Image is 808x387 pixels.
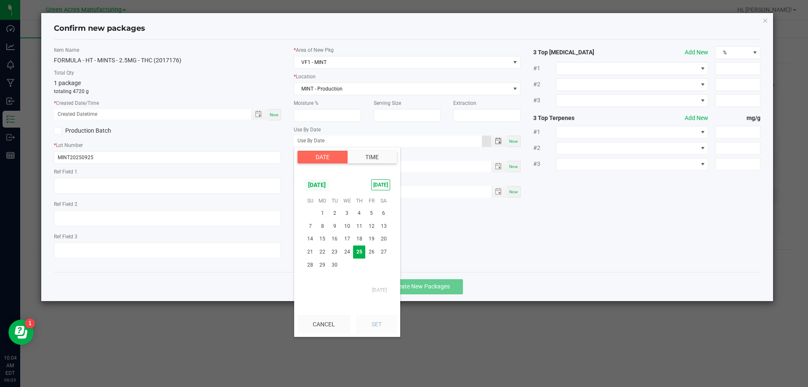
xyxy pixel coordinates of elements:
[365,232,377,246] td: Friday, September 19, 2025
[294,83,510,95] span: MINT - Production
[304,232,316,246] td: Sunday, September 14, 2025
[294,46,521,54] label: Area of New Pkg
[341,220,353,233] td: Wednesday, September 10, 2025
[715,114,760,123] strong: mg/g
[353,232,365,246] td: Thursday, September 18, 2025
[294,73,521,80] label: Location
[365,220,377,233] td: Friday, September 12, 2025
[341,195,353,207] th: We
[685,48,708,57] button: Add New
[329,246,341,259] span: 23
[509,189,518,194] span: Now
[316,232,329,246] td: Monday, September 15, 2025
[491,186,508,198] span: Toggle popup
[54,126,161,135] label: Production Batch
[294,176,521,184] label: Packaged Date
[377,195,390,207] th: Sa
[377,207,390,220] td: Saturday, September 6, 2025
[316,220,329,233] span: 8
[304,232,316,246] span: 14
[54,69,281,77] label: Total Qty
[316,195,329,207] th: Mo
[54,80,81,86] span: 1 package
[54,56,281,65] div: FORMULA - HT - MINTS - 2.5MG - THC (2017176)
[353,207,365,220] td: Thursday, September 4, 2025
[329,259,341,272] td: Tuesday, September 30, 2025
[685,114,708,123] button: Add New
[341,232,353,246] td: Wednesday, September 17, 2025
[304,195,316,207] th: Su
[54,109,242,120] input: Created Datetime
[377,207,390,220] span: 6
[491,161,508,172] span: Toggle popup
[377,220,390,233] td: Saturday, September 13, 2025
[54,168,281,176] label: Ref Field 1
[54,23,761,34] h4: Confirm new packages
[341,220,353,233] span: 10
[304,284,390,296] th: [DATE]
[54,46,281,54] label: Item Name
[341,207,353,220] td: Wednesday, September 3, 2025
[347,151,397,163] button: Time tab
[304,179,330,191] span: [DATE]
[353,220,365,233] span: 11
[353,195,365,207] th: Th
[377,246,390,259] span: 27
[294,136,482,146] input: Use By Date
[377,246,390,259] td: Saturday, September 27, 2025
[353,246,365,259] td: Thursday, September 25, 2025
[316,220,329,233] td: Monday, September 8, 2025
[316,259,329,272] td: Monday, September 29, 2025
[533,114,624,123] strong: 3 Top Terpenes
[371,179,390,190] span: [DATE]
[341,232,353,246] span: 17
[365,207,377,220] td: Friday, September 5, 2025
[54,99,281,107] label: Created Date/Time
[533,80,556,89] span: #2
[54,88,281,95] p: totaling 4720 g
[329,259,341,272] span: 30
[316,207,329,220] span: 1
[341,246,353,259] td: Wednesday, September 24, 2025
[329,232,341,246] td: Tuesday, September 16, 2025
[8,320,34,345] iframe: Resource center
[365,207,377,220] span: 5
[365,232,377,246] span: 19
[304,220,316,233] td: Sunday, September 7, 2025
[533,144,556,152] span: #2
[453,99,521,107] label: Extraction
[316,259,329,272] span: 29
[491,136,508,147] span: Toggle popup
[316,246,329,259] td: Monday, September 22, 2025
[304,259,316,272] span: 28
[294,151,521,159] label: Production Date
[298,315,350,334] button: Cancel
[54,200,281,208] label: Ref Field 2
[377,220,390,233] span: 13
[365,246,377,259] span: 26
[365,220,377,233] span: 12
[270,112,279,117] span: Now
[54,233,281,240] label: Ref Field 3
[353,246,365,259] span: 25
[374,99,441,107] label: Serving Size
[377,232,390,246] span: 20
[341,207,353,220] span: 3
[533,128,556,136] span: #1
[353,232,365,246] span: 18
[304,220,316,233] span: 7
[316,232,329,246] span: 15
[294,56,510,68] span: VF1 - MINT
[329,232,341,246] span: 16
[54,141,281,149] label: Lot Number
[329,207,341,220] span: 2
[329,220,341,233] span: 9
[715,47,750,59] span: %
[365,246,377,259] td: Friday, September 26, 2025
[353,220,365,233] td: Thursday, September 11, 2025
[304,259,316,272] td: Sunday, September 28, 2025
[316,207,329,220] td: Monday, September 1, 2025
[329,195,341,207] th: Tu
[533,160,556,168] span: #3
[294,126,521,133] label: Use By Date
